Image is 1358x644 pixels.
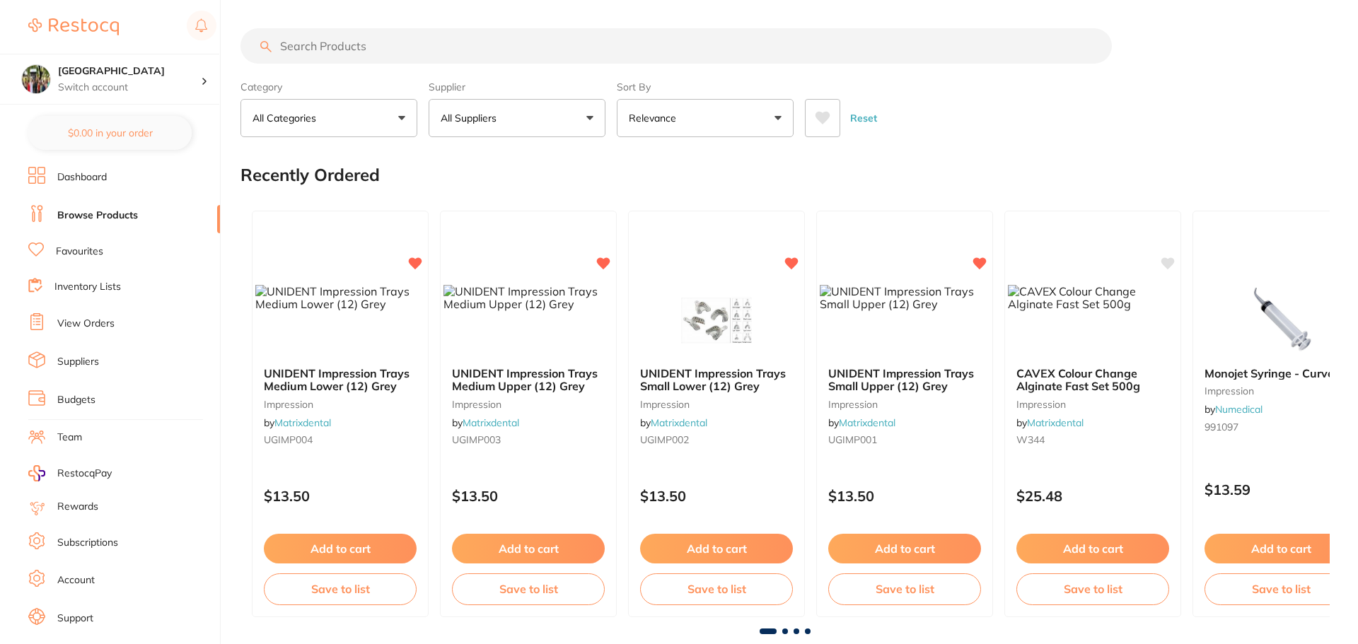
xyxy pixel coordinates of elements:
[1205,385,1357,397] small: impression
[1205,367,1357,380] b: Monojet Syringe - Curved
[1205,573,1357,604] button: Save to list
[443,285,613,311] img: UNIDENT Impression Trays Medium Upper (12) Grey
[58,81,201,95] p: Switch account
[1016,434,1169,445] small: W344
[28,465,112,481] a: RestocqPay
[640,434,793,445] small: UGIMP002
[452,367,605,393] b: UNIDENT Impression Trays Medium Upper (12) Grey
[429,81,605,93] label: Supplier
[828,434,981,445] small: UGIMP001
[240,28,1112,64] input: Search Products
[57,170,107,185] a: Dashboard
[255,285,425,311] img: UNIDENT Impression Trays Medium Lower (12) Grey
[57,467,112,481] span: RestocqPay
[56,245,103,259] a: Favourites
[1235,285,1327,356] img: Monojet Syringe - Curved
[617,81,794,93] label: Sort By
[640,416,707,429] span: by
[28,11,119,43] a: Restocq Logo
[820,285,990,311] img: UNIDENT Impression Trays Small Upper (12) Grey
[253,111,322,125] p: All Categories
[629,111,682,125] p: Relevance
[1016,573,1169,604] button: Save to list
[452,573,605,604] button: Save to list
[57,536,118,550] a: Subscriptions
[1205,421,1357,433] small: 991097
[57,431,82,445] a: Team
[671,285,762,356] img: UNIDENT Impression Trays Small Lower (12) Grey
[617,99,794,137] button: Relevance
[828,416,895,429] span: by
[1008,285,1178,311] img: CAVEX Colour Change Alginate Fast Set 500g
[264,434,417,445] small: UGIMP004
[441,111,502,125] p: All Suppliers
[1205,403,1263,416] span: by
[58,64,201,78] h4: Wanneroo Dental Centre
[240,165,380,185] h2: Recently Ordered
[57,393,95,407] a: Budgets
[264,367,417,393] b: UNIDENT Impression Trays Medium Lower (12) Grey
[828,534,981,563] button: Add to cart
[274,416,331,429] a: Matrixdental
[54,280,121,294] a: Inventory Lists
[1016,488,1169,504] p: $25.48
[240,99,417,137] button: All Categories
[846,99,881,137] button: Reset
[57,500,98,514] a: Rewards
[828,367,981,393] b: UNIDENT Impression Trays Small Upper (12) Grey
[57,317,115,331] a: View Orders
[828,488,981,504] p: $13.50
[429,99,605,137] button: All Suppliers
[240,81,417,93] label: Category
[640,488,793,504] p: $13.50
[57,611,93,626] a: Support
[264,488,417,504] p: $13.50
[640,399,793,410] small: impression
[651,416,707,429] a: Matrixdental
[640,367,793,393] b: UNIDENT Impression Trays Small Lower (12) Grey
[452,416,519,429] span: by
[57,573,95,587] a: Account
[452,488,605,504] p: $13.50
[28,116,192,150] button: $0.00 in your order
[57,355,99,369] a: Suppliers
[1205,481,1357,498] p: $13.59
[1016,399,1169,410] small: impression
[1016,416,1084,429] span: by
[22,65,50,93] img: Wanneroo Dental Centre
[264,399,417,410] small: impression
[452,434,605,445] small: UGIMP003
[452,399,605,410] small: impression
[828,399,981,410] small: impression
[1016,367,1169,393] b: CAVEX Colour Change Alginate Fast Set 500g
[463,416,519,429] a: Matrixdental
[640,534,793,563] button: Add to cart
[57,209,138,223] a: Browse Products
[452,534,605,563] button: Add to cart
[1016,534,1169,563] button: Add to cart
[1027,416,1084,429] a: Matrixdental
[1205,534,1357,563] button: Add to cart
[828,573,981,604] button: Save to list
[264,573,417,604] button: Save to list
[640,573,793,604] button: Save to list
[264,416,331,429] span: by
[1215,403,1263,416] a: Numedical
[28,465,45,481] img: RestocqPay
[839,416,895,429] a: Matrixdental
[264,534,417,563] button: Add to cart
[28,18,119,35] img: Restocq Logo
